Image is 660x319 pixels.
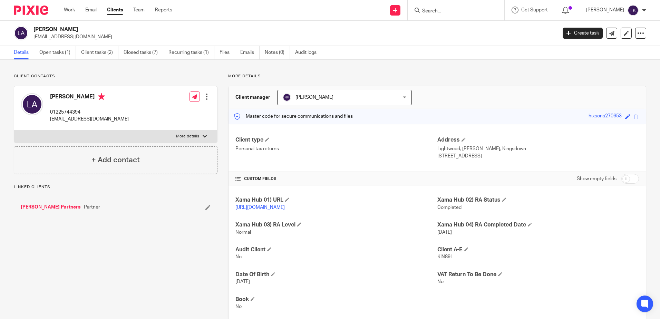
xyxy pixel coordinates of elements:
h4: [PERSON_NAME] [50,93,129,102]
a: Client tasks (2) [81,46,118,59]
p: Personal tax returns [235,145,437,152]
a: Audit logs [295,46,322,59]
h4: Xama Hub 01) URL [235,196,437,204]
span: No [235,254,242,259]
label: Show empty fields [577,175,617,182]
h4: Address [437,136,639,144]
h4: Client A-E [437,246,639,253]
div: hixsons270653 [589,113,622,120]
h4: Book [235,296,437,303]
a: [URL][DOMAIN_NAME] [235,205,285,210]
span: Get Support [521,8,548,12]
p: [STREET_ADDRESS] [437,153,639,159]
a: Create task [563,28,603,39]
p: [PERSON_NAME] [586,7,624,13]
p: Linked clients [14,184,217,190]
i: Primary [98,93,105,100]
a: Details [14,46,34,59]
h2: [PERSON_NAME] [33,26,448,33]
img: Pixie [14,6,48,15]
span: Normal [235,230,251,235]
a: Work [64,7,75,13]
h4: Audit Client [235,246,437,253]
a: Notes (0) [265,46,290,59]
span: [DATE] [235,279,250,284]
h4: Xama Hub 02) RA Status [437,196,639,204]
h4: CUSTOM FIELDS [235,176,437,182]
a: Emails [240,46,260,59]
p: More details [176,134,199,139]
a: Recurring tasks (1) [168,46,214,59]
h4: Xama Hub 04) RA Completed Date [437,221,639,229]
span: [PERSON_NAME] [295,95,333,100]
span: Partner [84,204,100,211]
h4: Date Of Birth [235,271,437,278]
h3: Client manager [235,94,270,101]
p: More details [228,74,646,79]
h4: Xama Hub 03) RA Level [235,221,437,229]
h4: + Add contact [91,155,140,165]
img: svg%3E [14,26,28,40]
img: svg%3E [628,5,639,16]
span: No [437,279,444,284]
input: Search [421,8,484,14]
span: KIN89L [437,254,453,259]
p: Master code for secure communications and files [234,113,353,120]
a: Email [85,7,97,13]
img: svg%3E [21,93,43,115]
img: svg%3E [283,93,291,101]
a: Clients [107,7,123,13]
a: Files [220,46,235,59]
a: [PERSON_NAME] Partners [21,204,80,211]
span: No [235,304,242,309]
h4: Client type [235,136,437,144]
h4: VAT Return To Be Done [437,271,639,278]
p: [EMAIL_ADDRESS][DOMAIN_NAME] [33,33,552,40]
a: Open tasks (1) [39,46,76,59]
p: Lightwood, [PERSON_NAME], Kingsdown [437,145,639,152]
a: Closed tasks (7) [124,46,163,59]
p: Client contacts [14,74,217,79]
span: Completed [437,205,462,210]
p: [EMAIL_ADDRESS][DOMAIN_NAME] [50,116,129,123]
a: Team [133,7,145,13]
a: Reports [155,7,172,13]
span: [DATE] [437,230,452,235]
p: 01225744394 [50,109,129,116]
